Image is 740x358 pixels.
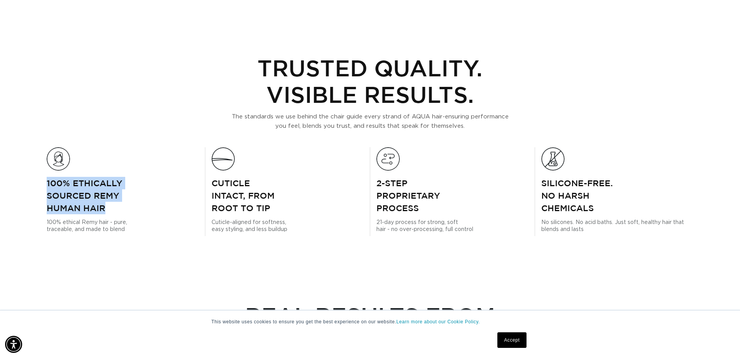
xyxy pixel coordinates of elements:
[232,112,509,131] p: The standards we use behind the chair guide every strand of AQUA hair-ensuring performance you fe...
[47,177,199,214] p: 100% Ethically Sourced Remy Human Hair
[497,332,526,348] a: Accept
[376,219,528,233] p: 21-day process for strong, soft hair - no over-processing, full control
[212,219,364,233] p: Cuticle-aligned for softness, easy styling, and less buildup
[212,318,529,325] p: This website uses cookies to ensure you get the best experience on our website.
[212,177,364,214] p: Cuticle intact, from root to tip
[541,219,693,233] p: No silicones. No acid baths. Just soft, healthy hair that blends and lasts
[5,336,22,353] div: Accessibility Menu
[47,219,199,233] p: 100% ethical Remy hair - pure, traceable, and made to blend
[376,177,528,214] p: 2-step proprietary process
[257,55,483,108] p: Trusted Quality. Visible Results.
[396,319,480,324] a: Learn more about our Cookie Policy.
[217,303,523,352] h2: Real Results from behind the chair
[541,177,693,214] p: Silicone-Free. No Harsh Chemicals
